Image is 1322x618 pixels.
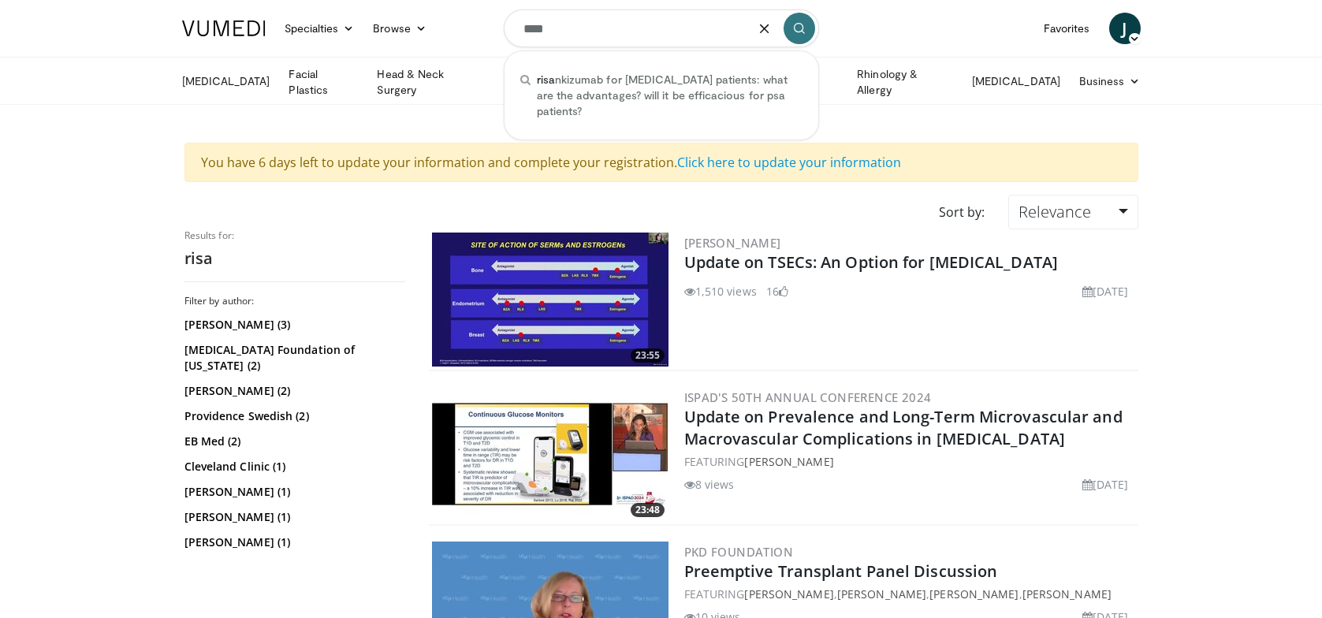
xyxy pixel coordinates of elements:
[684,251,1059,273] a: Update on TSECs: An Option for [MEDICAL_DATA]
[677,154,901,171] a: Click here to update your information
[684,235,781,251] a: [PERSON_NAME]
[279,66,367,98] a: Facial Plastics
[1018,201,1091,222] span: Relevance
[184,534,401,550] a: [PERSON_NAME] (1)
[1008,195,1138,229] a: Relevance
[184,317,401,333] a: [PERSON_NAME] (3)
[363,13,436,44] a: Browse
[184,143,1138,182] div: You have 6 days left to update your information and complete your registration.
[744,586,833,601] a: [PERSON_NAME]
[631,348,665,363] span: 23:55
[927,195,996,229] div: Sort by:
[631,503,665,517] span: 23:48
[963,65,1070,97] a: [MEDICAL_DATA]
[493,65,574,97] a: Laryngology
[744,454,833,469] a: [PERSON_NAME]
[1109,13,1141,44] a: J
[929,586,1018,601] a: [PERSON_NAME]
[184,459,401,475] a: Cleveland Clinic (1)
[182,20,266,36] img: VuMedi Logo
[537,72,803,119] span: nkizumab for [MEDICAL_DATA] patients: what are the advantages? will it be efficacious for psa pat...
[1070,65,1150,97] a: Business
[684,453,1135,470] div: FEATURING
[684,476,735,493] li: 8 views
[184,248,405,269] h2: risa
[184,383,401,399] a: [PERSON_NAME] (2)
[684,544,794,560] a: PKD Foundation
[847,66,963,98] a: Rhinology & Allergy
[432,233,668,367] img: ddba3624-844a-476c-b8e9-a97971731dcb.300x170_q85_crop-smart_upscale.jpg
[184,229,405,242] p: Results for:
[1034,13,1100,44] a: Favorites
[1082,476,1129,493] li: [DATE]
[184,295,405,307] h3: Filter by author:
[684,389,932,405] a: ISPAD's 50th Annual Conference 2024
[1022,586,1112,601] a: [PERSON_NAME]
[367,66,493,98] a: Head & Neck Surgery
[432,387,668,521] a: 23:48
[173,65,280,97] a: [MEDICAL_DATA]
[432,387,668,521] img: 54334929-5d1f-4fb2-9eae-2a3a6968b367.300x170_q85_crop-smart_upscale.jpg
[184,434,401,449] a: EB Med (2)
[184,342,401,374] a: [MEDICAL_DATA] Foundation of [US_STATE] (2)
[684,283,757,300] li: 1,510 views
[837,586,926,601] a: [PERSON_NAME]
[1082,283,1129,300] li: [DATE]
[432,233,668,367] a: 23:55
[504,9,819,47] input: Search topics, interventions
[184,408,401,424] a: Providence Swedish (2)
[275,13,364,44] a: Specialties
[684,406,1123,449] a: Update on Prevalence and Long-Term Microvascular and Macrovascular Complications in [MEDICAL_DATA]
[537,73,555,86] span: risa
[684,586,1135,602] div: FEATURING , , ,
[766,283,788,300] li: 16
[184,509,401,525] a: [PERSON_NAME] (1)
[184,484,401,500] a: [PERSON_NAME] (1)
[684,560,998,582] a: Preemptive Transplant Panel Discussion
